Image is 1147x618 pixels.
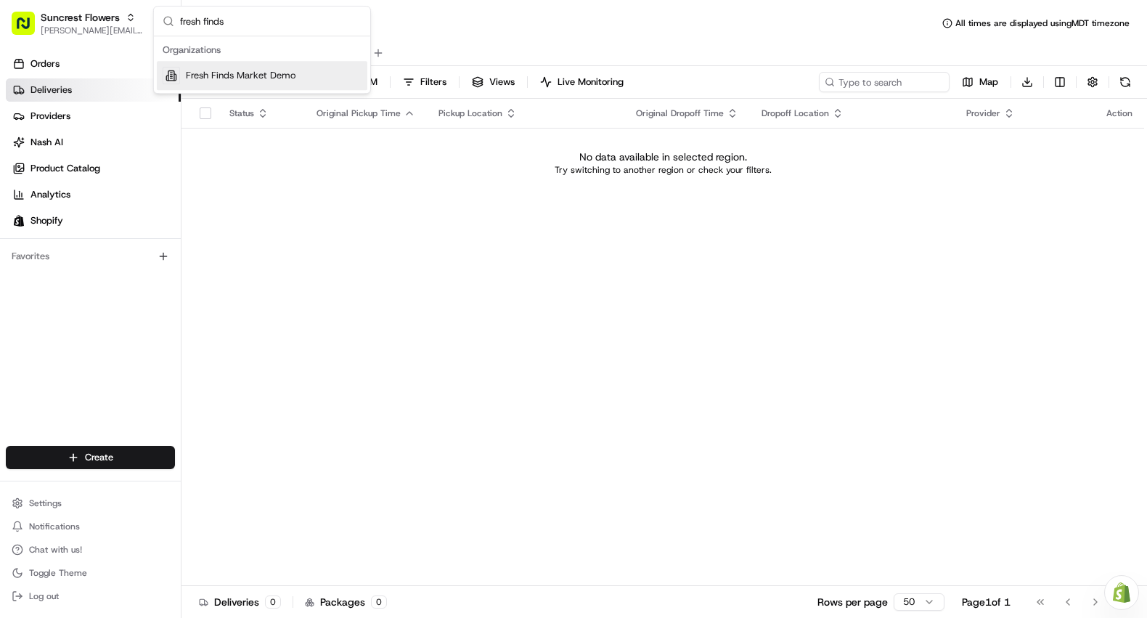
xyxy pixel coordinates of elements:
[15,15,44,44] img: Nash
[6,245,175,268] div: Favorites
[1106,107,1132,119] div: Action
[636,107,724,119] span: Original Dropoff Time
[6,183,181,206] a: Analytics
[265,595,281,609] div: 0
[979,76,998,89] span: Map
[6,516,175,537] button: Notifications
[30,214,63,227] span: Shopify
[49,139,238,153] div: Start new chat
[966,107,1000,119] span: Provider
[762,107,829,119] span: Dropoff Location
[6,52,181,76] a: Orders
[15,212,26,224] div: 📗
[229,107,254,119] span: Status
[534,72,630,92] button: Live Monitoring
[6,6,150,41] button: Suncrest Flowers[PERSON_NAME][EMAIL_ADDRESS][DOMAIN_NAME]
[186,69,295,82] span: Fresh Finds Market Demo
[817,595,888,609] p: Rows per page
[29,211,111,225] span: Knowledge Base
[489,76,515,89] span: Views
[6,493,175,513] button: Settings
[30,188,70,201] span: Analytics
[6,78,181,102] a: Deliveries
[438,107,502,119] span: Pickup Location
[305,595,387,609] div: Packages
[6,131,181,154] a: Nash AI
[962,595,1011,609] div: Page 1 of 1
[6,446,175,469] button: Create
[30,162,100,175] span: Product Catalog
[38,94,240,109] input: Clear
[955,72,1005,92] button: Map
[157,39,367,61] div: Organizations
[29,567,87,579] span: Toggle Theme
[247,143,264,160] button: Start new chat
[29,590,59,602] span: Log out
[317,107,401,119] span: Original Pickup Time
[555,164,772,176] p: Try switching to another region or check your filters.
[15,139,41,165] img: 1736555255976-a54dd68f-1ca7-489b-9aae-adbdc363a1c4
[6,157,181,180] a: Product Catalog
[13,215,25,227] img: Shopify logo
[15,58,264,81] p: Welcome 👋
[29,544,82,556] span: Chat with us!
[154,36,370,93] div: Suggestions
[579,150,747,164] p: No data available in selected region.
[6,540,175,560] button: Chat with us!
[102,245,176,257] a: Powered byPylon
[199,595,281,609] div: Deliveries
[558,76,624,89] span: Live Monitoring
[49,153,184,165] div: We're available if you need us!
[41,10,120,25] button: Suncrest Flowers
[9,205,117,231] a: 📗Knowledge Base
[85,451,113,464] span: Create
[180,7,362,36] input: Search...
[955,17,1130,29] span: All times are displayed using MDT timezone
[123,212,134,224] div: 💻
[29,497,62,509] span: Settings
[819,72,950,92] input: Type to search
[6,209,181,232] a: Shopify
[41,25,144,36] button: [PERSON_NAME][EMAIL_ADDRESS][DOMAIN_NAME]
[30,110,70,123] span: Providers
[137,211,233,225] span: API Documentation
[30,57,60,70] span: Orders
[420,76,446,89] span: Filters
[6,105,181,128] a: Providers
[1115,72,1135,92] button: Refresh
[6,586,175,606] button: Log out
[396,72,453,92] button: Filters
[371,595,387,609] div: 0
[117,205,239,231] a: 💻API Documentation
[30,84,72,97] span: Deliveries
[29,521,80,532] span: Notifications
[465,72,521,92] button: Views
[6,563,175,583] button: Toggle Theme
[144,246,176,257] span: Pylon
[30,136,63,149] span: Nash AI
